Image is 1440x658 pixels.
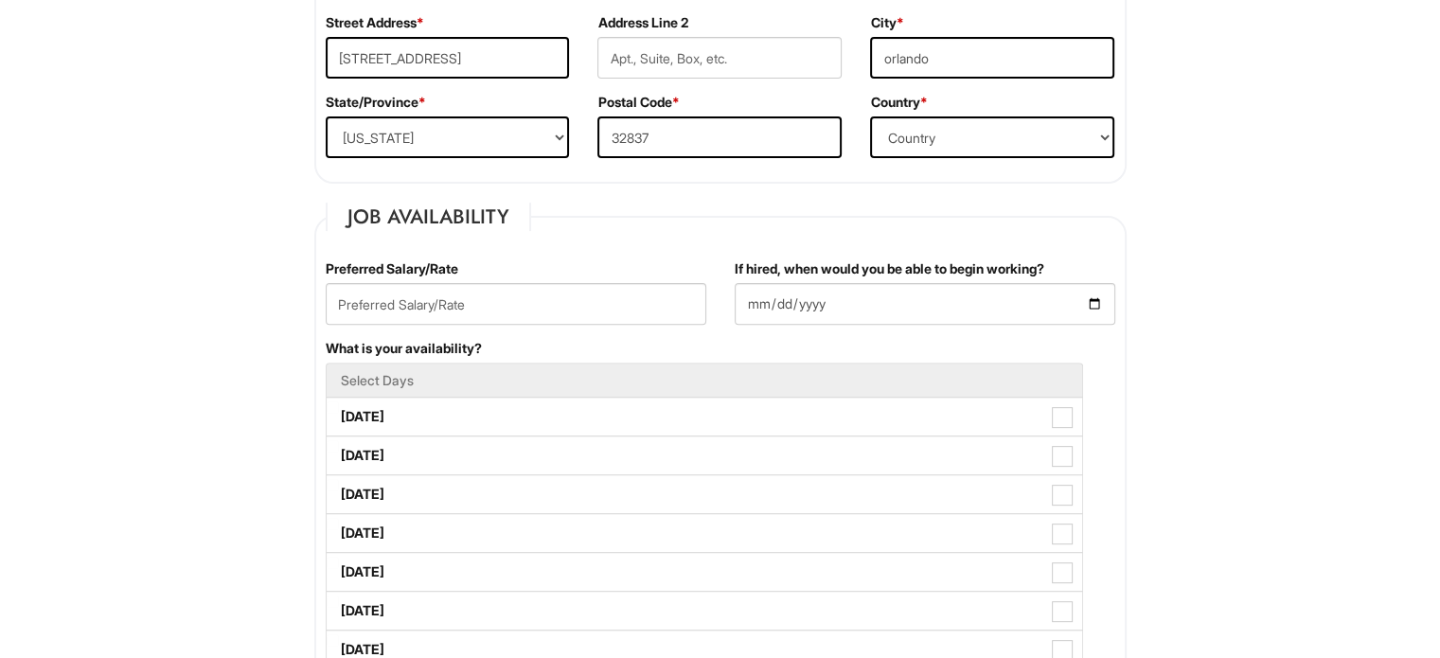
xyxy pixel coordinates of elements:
input: City [870,37,1114,79]
label: Address Line 2 [597,13,687,32]
legend: Job Availability [326,203,531,231]
input: Apt., Suite, Box, etc. [597,37,842,79]
input: Street Address [326,37,570,79]
label: [DATE] [327,553,1082,591]
label: Street Address [326,13,424,32]
label: [DATE] [327,398,1082,436]
input: Postal Code [597,116,842,158]
label: [DATE] [327,592,1082,630]
label: What is your availability? [326,339,482,358]
label: Country [870,93,927,112]
input: Preferred Salary/Rate [326,283,706,325]
label: [DATE] [327,475,1082,513]
label: If hired, when would you be able to begin working? [735,259,1044,278]
select: State/Province [326,116,570,158]
label: Postal Code [597,93,679,112]
label: City [870,13,903,32]
label: State/Province [326,93,426,112]
select: Country [870,116,1114,158]
label: [DATE] [327,436,1082,474]
h5: Select Days [341,373,1068,387]
label: [DATE] [327,514,1082,552]
label: Preferred Salary/Rate [326,259,458,278]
